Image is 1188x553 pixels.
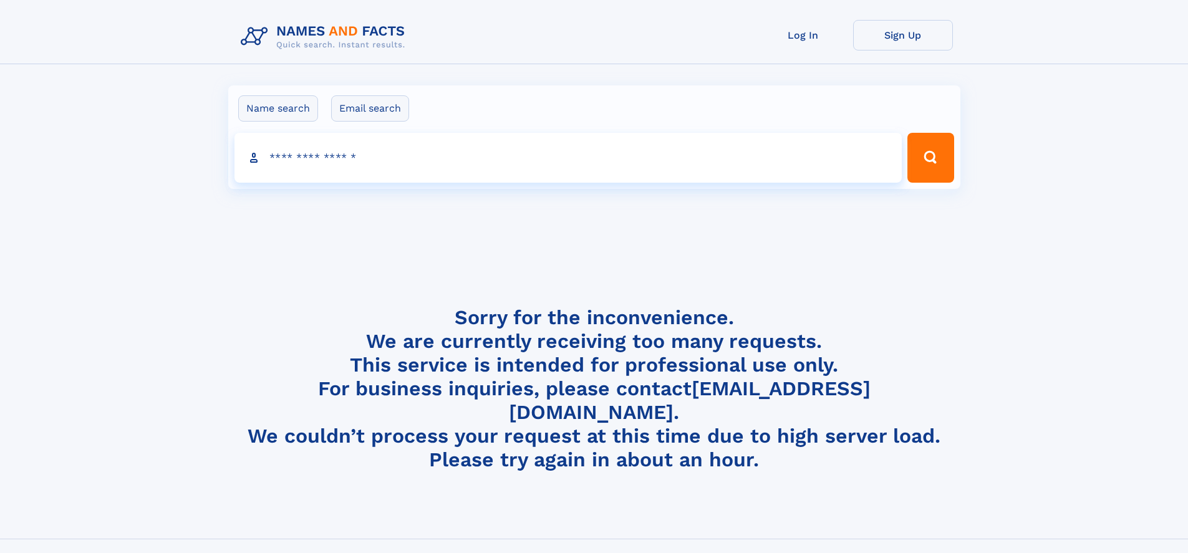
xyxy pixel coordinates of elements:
[331,95,409,122] label: Email search
[236,305,953,472] h4: Sorry for the inconvenience. We are currently receiving too many requests. This service is intend...
[238,95,318,122] label: Name search
[234,133,902,183] input: search input
[907,133,954,183] button: Search Button
[236,20,415,54] img: Logo Names and Facts
[853,20,953,50] a: Sign Up
[753,20,853,50] a: Log In
[509,377,871,424] a: [EMAIL_ADDRESS][DOMAIN_NAME]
